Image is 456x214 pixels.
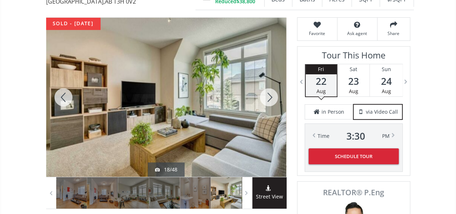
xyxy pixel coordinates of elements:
button: Schedule Tour [309,148,399,164]
div: Fri [306,64,337,74]
div: Sun [370,64,402,74]
span: REALTOR® P.Eng [305,189,402,196]
span: Aug [316,88,326,95]
div: Time PM [318,131,390,141]
span: in Person [322,108,344,115]
div: Sat [337,64,369,74]
span: Aug [349,88,358,95]
span: Aug [382,88,391,95]
span: Street View [252,193,287,201]
span: 24 [370,76,402,86]
span: Share [381,30,406,36]
div: sold - [DATE] [46,18,100,30]
div: 18/48 [155,166,177,173]
span: via Video Call [366,108,398,115]
h3: Tour This Home [305,50,403,64]
span: 23 [337,76,369,86]
div: 192 Ascot Crescent SW Calgary, AB T3H 0V2 - Photo 18 of 48 [46,18,286,177]
span: Favorite [301,30,333,36]
span: 22 [306,76,337,86]
span: 3 : 30 [346,131,365,141]
span: Ask agent [341,30,373,36]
